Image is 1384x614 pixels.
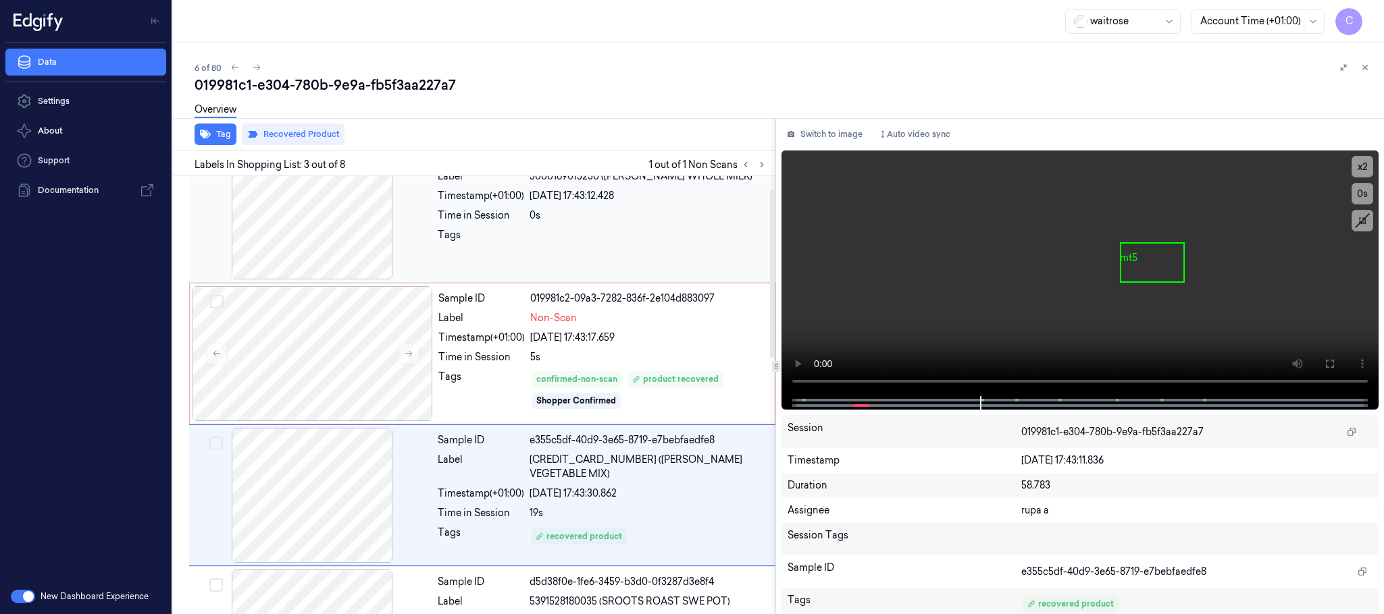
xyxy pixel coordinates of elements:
div: Sample ID [438,575,524,589]
div: Timestamp (+01:00) [438,189,524,203]
div: Sample ID [438,433,524,447]
button: Switch to image [781,123,868,145]
button: Select row [209,437,223,450]
a: Support [5,147,166,174]
div: 0s [530,208,767,223]
button: About [5,117,166,144]
div: 19s [530,506,767,520]
span: [CREDIT_CARD_NUMBER] ([PERSON_NAME] VEGETABLE MIX) [530,453,767,481]
div: Sample ID [788,561,1021,582]
div: [DATE] 17:43:11.836 [1021,453,1373,468]
div: Assignee [788,503,1021,518]
div: 58.783 [1021,478,1373,493]
div: [DATE] 17:43:17.659 [530,331,767,345]
button: C [1335,8,1362,35]
div: recovered product [536,530,622,542]
div: product recovered [632,373,719,385]
button: Select row [210,295,224,308]
div: 019981c2-09a3-7282-836f-2e104d883097 [530,291,767,306]
div: Time in Session [438,208,524,223]
div: Timestamp (+01:00) [438,486,524,501]
div: Session Tags [788,528,1021,550]
div: Timestamp (+01:00) [438,331,525,345]
div: Time in Session [438,350,525,364]
div: confirmed-non-scan [536,373,617,385]
a: Data [5,49,166,76]
div: Tags [438,370,525,410]
div: Tags [438,526,524,547]
div: Sample ID [438,291,525,306]
span: e355c5df-40d9-3e65-8719-e7bebfaedfe8 [1021,565,1206,579]
button: 0s [1352,183,1373,204]
div: rupa a [1021,503,1373,518]
div: Duration [788,478,1021,493]
div: [DATE] 17:43:12.428 [530,189,767,203]
span: 5391528180035 (SROOTS ROAST SWE POT) [530,594,730,609]
div: Shopper Confirmed [536,395,616,407]
span: Non-Scan [530,311,577,325]
div: [DATE] 17:43:30.862 [530,486,767,501]
span: Labels In Shopping List: 3 out of 8 [195,158,345,172]
span: 5000169015230 ([PERSON_NAME] WHOLE MILK) [530,169,752,184]
div: e355c5df-40d9-3e65-8719-e7bebfaedfe8 [530,433,767,447]
div: Label [438,169,524,184]
span: 6 of 80 [195,62,222,74]
div: Tags [438,228,524,250]
button: Auto video sync [873,123,956,145]
div: recovered product [1027,598,1114,610]
div: Label [438,311,525,325]
button: Recovered Product [242,123,344,145]
a: Documentation [5,177,166,204]
div: Session [788,421,1021,443]
a: Settings [5,88,166,115]
div: d5d38f0e-1fe6-3459-b3d0-0f3287d3e8f4 [530,575,767,589]
span: 019981c1-e304-780b-9e9a-fb5f3aa227a7 [1021,425,1204,439]
div: 5s [530,350,767,364]
button: Tag [195,123,236,145]
button: Toggle Navigation [145,10,166,32]
button: x2 [1352,156,1373,177]
div: Label [438,453,524,481]
div: Timestamp [788,453,1021,468]
div: 019981c1-e304-780b-9e9a-fb5f3aa227a7 [195,76,1373,94]
a: Overview [195,103,236,118]
span: 1 out of 1 Non Scans [649,157,770,173]
button: Select row [209,578,223,592]
div: Time in Session [438,506,524,520]
div: Label [438,594,524,609]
